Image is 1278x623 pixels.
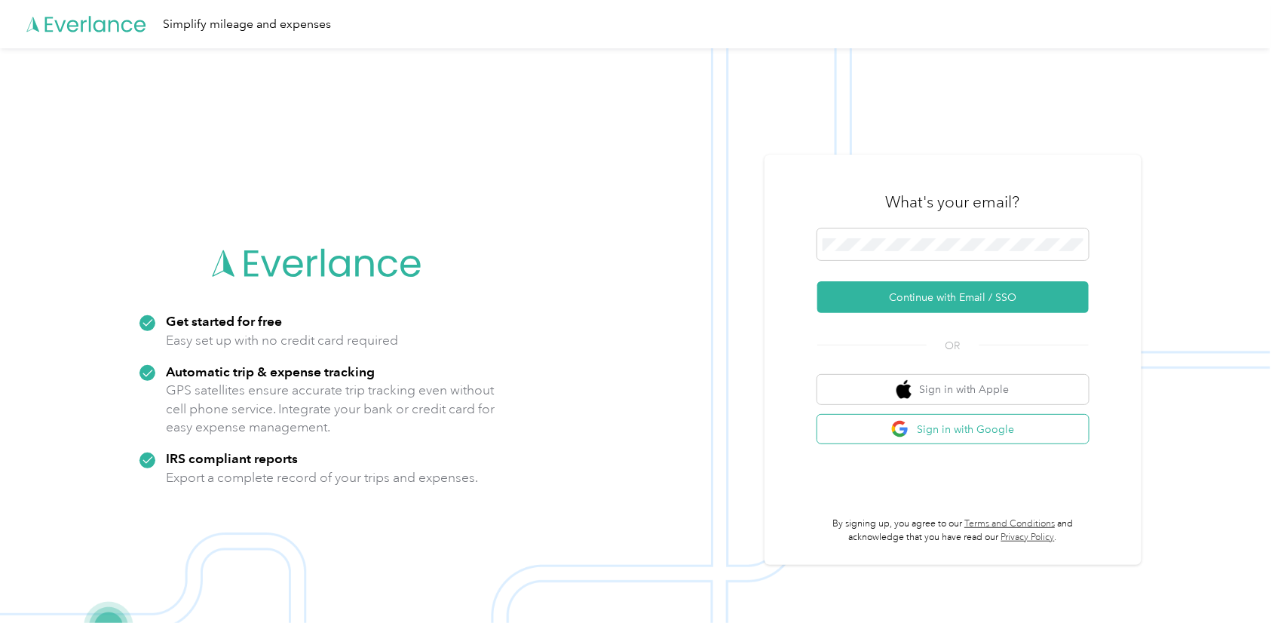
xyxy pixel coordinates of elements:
span: OR [927,338,979,354]
a: Privacy Policy [1001,532,1055,543]
p: By signing up, you agree to our and acknowledge that you have read our . [817,517,1089,544]
p: Easy set up with no credit card required [166,331,398,350]
button: Continue with Email / SSO [817,281,1089,313]
h3: What's your email? [886,192,1020,213]
strong: Get started for free [166,313,282,329]
img: google logo [891,420,910,439]
button: apple logoSign in with Apple [817,375,1089,404]
button: google logoSign in with Google [817,415,1089,444]
p: GPS satellites ensure accurate trip tracking even without cell phone service. Integrate your bank... [166,381,495,437]
div: Simplify mileage and expenses [163,15,331,34]
a: Terms and Conditions [964,518,1055,529]
img: apple logo [896,380,912,399]
strong: IRS compliant reports [166,450,298,466]
p: Export a complete record of your trips and expenses. [166,468,478,487]
strong: Automatic trip & expense tracking [166,364,375,379]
